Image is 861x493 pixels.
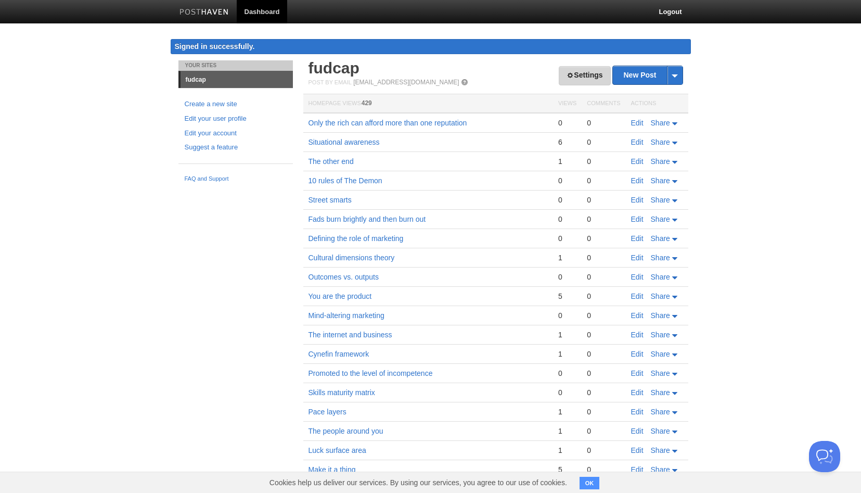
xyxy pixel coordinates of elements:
div: Signed in successfully. [171,39,691,54]
a: Edit [631,234,644,243]
span: Share [651,292,670,300]
a: 10 rules of The Demon [309,176,382,185]
a: Street smarts [309,196,352,204]
a: Edit your user profile [185,113,287,124]
img: Posthaven-bar [179,9,229,17]
span: Share [651,465,670,474]
span: Share [651,311,670,320]
div: 0 [587,426,620,436]
div: 5 [558,292,576,301]
span: Share [651,388,670,397]
div: 0 [558,214,576,224]
span: Share [651,234,670,243]
div: 0 [558,311,576,320]
a: Edit [631,311,644,320]
span: Share [651,196,670,204]
a: Edit [631,408,644,416]
a: [EMAIL_ADDRESS][DOMAIN_NAME] [353,79,459,86]
li: Your Sites [178,60,293,71]
th: Views [553,94,582,113]
div: 0 [587,330,620,339]
a: Edit [631,176,644,185]
div: 0 [587,369,620,378]
a: Settings [559,66,610,85]
a: Edit your account [185,128,287,139]
div: 0 [587,214,620,224]
div: 0 [587,157,620,166]
a: Outcomes vs. outputs [309,273,379,281]
span: Share [651,176,670,185]
a: Luck surface area [309,446,366,454]
div: 0 [587,349,620,359]
a: Edit [631,388,644,397]
span: Share [651,119,670,127]
button: OK [580,477,600,489]
div: 0 [587,195,620,205]
span: Share [651,446,670,454]
div: 0 [587,272,620,282]
div: 0 [587,311,620,320]
span: Post by Email [309,79,352,85]
a: Skills maturity matrix [309,388,375,397]
a: FAQ and Support [185,174,287,184]
div: 5 [558,465,576,474]
div: 0 [558,234,576,243]
span: Cookies help us deliver our services. By using our services, you agree to our use of cookies. [259,472,577,493]
div: 0 [558,118,576,128]
span: Share [651,215,670,223]
div: 0 [558,272,576,282]
a: Mind-altering marketing [309,311,384,320]
div: 0 [587,253,620,262]
a: New Post [613,66,682,84]
a: Only the rich can afford more than one reputation [309,119,467,127]
a: fudcap [309,59,359,77]
span: Share [651,369,670,377]
span: Share [651,157,670,166]
a: Create a new site [185,99,287,110]
div: 1 [558,157,576,166]
a: The other end [309,157,354,166]
div: 0 [587,407,620,416]
a: Edit [631,427,644,435]
iframe: Help Scout Beacon - Open [809,441,840,472]
a: You are the product [309,292,372,300]
a: Situational awareness [309,138,380,146]
span: Share [651,350,670,358]
span: Share [651,408,670,416]
div: 1 [558,349,576,359]
span: Share [651,254,670,262]
div: 1 [558,446,576,455]
a: Edit [631,273,644,281]
div: 1 [558,407,576,416]
a: Edit [631,196,644,204]
div: 0 [587,234,620,243]
a: Cynefin framework [309,350,369,358]
a: Edit [631,350,644,358]
div: 0 [587,388,620,397]
a: Promoted to the level of incompetence [309,369,433,377]
span: Share [651,331,670,339]
div: 0 [558,369,576,378]
div: 1 [558,253,576,262]
span: 429 [362,99,372,107]
a: Edit [631,446,644,454]
a: Edit [631,138,644,146]
a: Edit [631,465,644,474]
div: 6 [558,137,576,147]
span: Share [651,427,670,435]
a: Make it a thing [309,465,356,474]
a: fudcap [181,71,293,88]
div: 0 [587,118,620,128]
a: Edit [631,157,644,166]
th: Actions [626,94,688,113]
a: Defining the role of marketing [309,234,404,243]
a: The internet and business [309,331,392,339]
a: Edit [631,215,644,223]
div: 1 [558,330,576,339]
th: Homepage Views [303,94,553,113]
a: Edit [631,292,644,300]
a: Fads burn brightly and then burn out [309,215,426,223]
a: Edit [631,119,644,127]
span: Share [651,273,670,281]
div: 0 [587,292,620,301]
